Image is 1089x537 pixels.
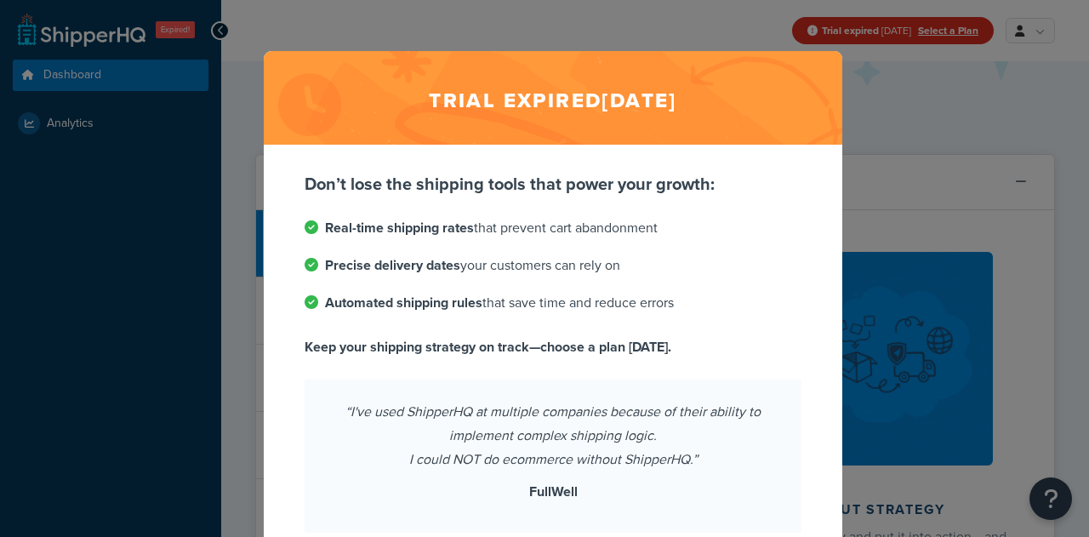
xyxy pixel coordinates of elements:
p: Don’t lose the shipping tools that power your growth: [305,172,801,196]
p: “I've used ShipperHQ at multiple companies because of their ability to implement complex shipping... [325,400,781,471]
li: your customers can rely on [305,254,801,277]
strong: Real-time shipping rates [325,218,474,237]
h2: Trial expired [DATE] [264,51,842,145]
li: that save time and reduce errors [305,291,801,315]
strong: Automated shipping rules [325,293,482,312]
strong: Precise delivery dates [325,255,460,275]
li: that prevent cart abandonment [305,216,801,240]
p: FullWell [325,480,781,504]
p: Keep your shipping strategy on track—choose a plan [DATE]. [305,335,801,359]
